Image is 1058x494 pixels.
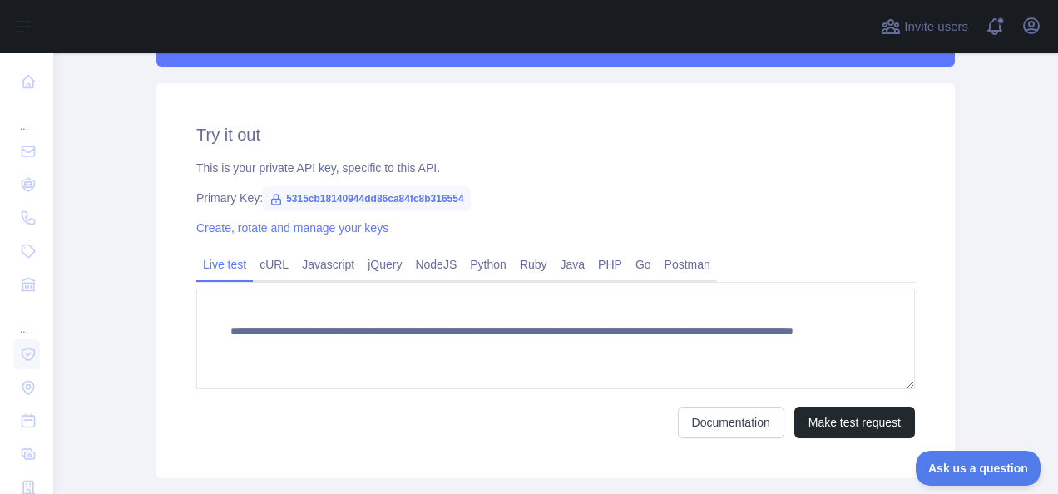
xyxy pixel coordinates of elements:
button: Invite users [878,13,971,40]
a: Go [629,251,658,278]
a: PHP [591,251,629,278]
a: Ruby [513,251,554,278]
div: ... [13,100,40,133]
a: Live test [196,251,253,278]
h2: Try it out [196,123,915,146]
div: Primary Key: [196,190,915,206]
a: Java [554,251,592,278]
a: Create, rotate and manage your keys [196,221,388,235]
div: This is your private API key, specific to this API. [196,160,915,176]
a: NodeJS [408,251,463,278]
a: cURL [253,251,295,278]
a: Javascript [295,251,361,278]
div: ... [13,303,40,336]
a: Python [463,251,513,278]
iframe: Toggle Customer Support [916,451,1041,486]
span: Invite users [904,17,968,37]
span: 5315cb18140944dd86ca84fc8b316554 [263,186,471,211]
a: Documentation [678,407,784,438]
button: Make test request [794,407,915,438]
a: jQuery [361,251,408,278]
a: Postman [658,251,717,278]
